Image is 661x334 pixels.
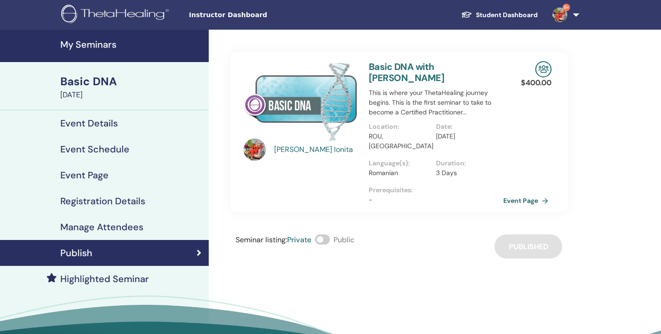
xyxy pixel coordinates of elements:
span: Public [334,235,354,245]
p: Prerequisites : [369,185,503,195]
p: [DATE] [436,132,498,141]
span: 9+ [563,4,570,11]
a: Basic DNA[DATE] [55,74,209,101]
h4: Publish [60,247,92,258]
p: ROU, [GEOGRAPHIC_DATA] [369,132,430,151]
img: logo.png [61,5,172,25]
h4: Registration Details [60,195,145,207]
img: graduation-cap-white.svg [461,11,472,19]
p: Language(s) : [369,158,430,168]
span: Seminar listing : [236,235,287,245]
a: Basic DNA with [PERSON_NAME] [369,61,444,84]
p: 3 Days [436,168,498,178]
span: Private [287,235,311,245]
a: [PERSON_NAME] Ionita [274,144,360,155]
h4: Highlighted Seminar [60,273,149,284]
p: $ 400.00 [521,77,552,88]
h4: Event Page [60,170,109,181]
div: [DATE] [60,89,203,101]
img: In-Person Seminar [535,61,552,77]
p: Location : [369,122,430,132]
p: This is where your ThetaHealing journey begins. This is the first seminar to take to become a Cer... [369,88,503,117]
h4: Manage Attendees [60,221,143,233]
p: Duration : [436,158,498,168]
img: default.jpg [244,139,266,161]
h4: Event Schedule [60,144,129,155]
div: Basic DNA [60,74,203,89]
img: default.jpg [552,7,567,22]
h4: My Seminars [60,39,203,50]
img: Basic DNA [244,61,358,141]
h4: Event Details [60,118,118,129]
p: Romanian [369,168,430,178]
p: Date : [436,122,498,132]
a: Event Page [503,194,552,208]
p: - [369,195,503,205]
a: Student Dashboard [454,6,545,24]
span: Instructor Dashboard [189,10,328,20]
